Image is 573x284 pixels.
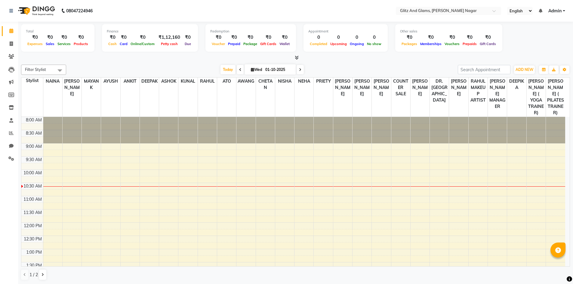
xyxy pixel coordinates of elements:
span: Packages [400,42,419,46]
span: ASHOK [159,78,178,85]
div: ₹0 [242,34,259,41]
div: 8:00 AM [25,117,43,123]
span: AWANG [236,78,255,85]
span: Prepaids [461,42,478,46]
span: [PERSON_NAME] ( PILATES TRAINER) [546,78,565,117]
div: ₹0 [259,34,278,41]
span: No show [365,42,383,46]
span: Ongoing [348,42,365,46]
div: ₹0 [44,34,56,41]
div: ₹0 [226,34,242,41]
div: Redemption [210,29,291,34]
span: [PERSON_NAME] [333,78,352,98]
div: ₹1,12,160 [156,34,183,41]
span: Expenses [26,42,44,46]
input: Search Appointment [458,65,510,74]
span: ANKIT [121,78,140,85]
span: DR. [GEOGRAPHIC_DATA] [430,78,449,104]
span: Card [118,42,129,46]
span: AYUSH [101,78,120,85]
div: Stylist [21,78,43,84]
span: DEEPAK [140,78,159,85]
span: RAHUL MAKEUP ARTIST [469,78,488,104]
span: Sales [44,42,56,46]
span: NEHA [294,78,313,85]
div: ₹0 [478,34,498,41]
span: Admin [548,8,562,14]
div: ₹0 [400,34,419,41]
span: Package [242,42,259,46]
div: ₹0 [72,34,90,41]
span: Services [56,42,72,46]
div: Finance [107,29,193,34]
span: Petty cash [159,42,179,46]
span: [PERSON_NAME] [63,78,82,98]
b: 08047224946 [66,2,93,19]
div: Total [26,29,90,34]
input: 2025-10-01 [263,65,294,74]
div: Other sales [400,29,498,34]
span: [PERSON_NAME] [449,78,468,98]
img: logo [15,2,57,19]
span: COUNTER SALE [391,78,410,98]
span: Wed [249,67,263,72]
div: ₹0 [183,34,193,41]
span: [PERSON_NAME] [411,78,430,98]
span: Wallet [278,42,291,46]
span: DEEPIKA [507,78,526,91]
span: ATO [217,78,236,85]
iframe: chat widget [548,260,567,278]
div: 12:30 PM [23,236,43,242]
span: CHETAN [256,78,275,91]
span: Prepaid [226,42,242,46]
div: 0 [348,34,365,41]
div: 10:30 AM [22,183,43,189]
span: Memberships [419,42,443,46]
span: NISHA [275,78,294,85]
span: RAHUL [198,78,217,85]
div: ₹0 [118,34,129,41]
div: 12:00 PM [23,223,43,229]
span: Today [220,65,236,74]
span: Cash [107,42,118,46]
div: 0 [308,34,329,41]
span: Upcoming [329,42,348,46]
div: ₹0 [107,34,118,41]
div: ₹0 [419,34,443,41]
div: 0 [365,34,383,41]
div: 10:00 AM [22,170,43,176]
div: ₹0 [278,34,291,41]
div: 0 [329,34,348,41]
span: MAYANK [82,78,101,91]
span: PRIETY [314,78,333,85]
div: ₹0 [461,34,478,41]
span: [PERSON_NAME] MANAGER [488,78,507,110]
span: 1 / 2 [29,272,38,278]
span: Gift Cards [478,42,498,46]
div: Appointment [308,29,383,34]
div: ₹0 [443,34,461,41]
span: Online/Custom [129,42,156,46]
div: 1:30 PM [25,262,43,269]
span: Voucher [210,42,226,46]
span: Due [183,42,193,46]
span: Completed [308,42,329,46]
div: 9:30 AM [25,157,43,163]
span: Gift Cards [259,42,278,46]
span: Vouchers [443,42,461,46]
div: 8:30 AM [25,130,43,136]
span: NAINA [43,78,62,85]
div: ₹0 [210,34,226,41]
div: ₹0 [129,34,156,41]
span: [PERSON_NAME] [353,78,371,98]
div: 11:00 AM [22,196,43,203]
span: Products [72,42,90,46]
span: ADD NEW [516,67,533,72]
div: ₹0 [56,34,72,41]
div: 1:00 PM [25,249,43,255]
div: 9:00 AM [25,143,43,150]
span: [PERSON_NAME] [372,78,391,98]
span: Filter Stylist [25,67,46,72]
button: ADD NEW [514,66,535,74]
span: [PERSON_NAME] ( YOGA TRAINER) [527,78,546,117]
